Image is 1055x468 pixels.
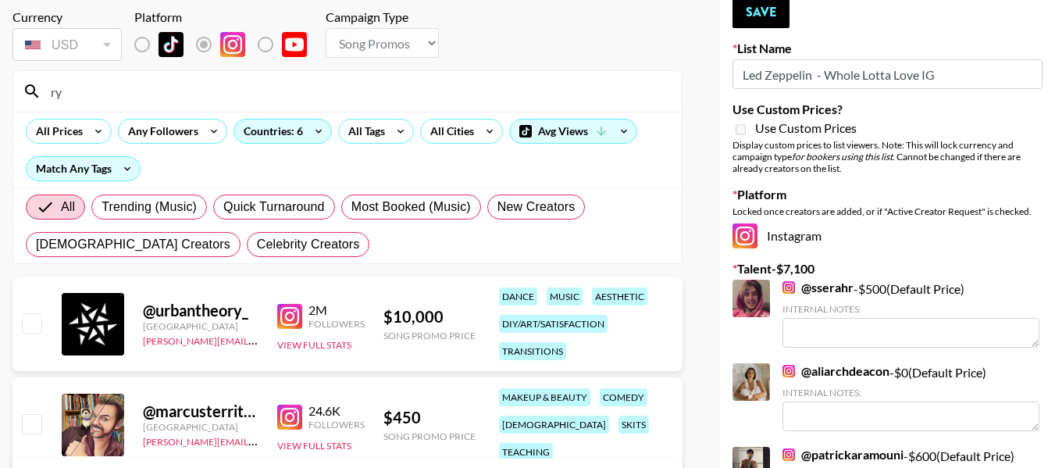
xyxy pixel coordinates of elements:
div: 24.6K [308,403,365,419]
div: Match Any Tags [27,157,140,180]
img: Instagram [782,448,795,461]
img: YouTube [282,32,307,57]
div: All Prices [27,120,86,143]
div: Countries: 6 [234,120,331,143]
div: Followers [308,419,365,430]
a: @aliarchdeacon [782,363,889,379]
div: - $ 500 (Default Price) [782,280,1039,348]
iframe: Drift Widget Chat Controller [977,390,1036,449]
div: aesthetic [592,288,647,305]
div: List locked to Instagram. [134,28,319,61]
div: makeup & beauty [499,388,590,406]
div: [GEOGRAPHIC_DATA] [143,421,258,433]
label: Talent - $ 7,100 [732,261,1043,277]
img: Instagram [782,365,795,377]
img: Instagram [277,304,302,329]
div: teaching [499,443,553,461]
img: Instagram [220,32,245,57]
div: Internal Notes: [782,387,1039,398]
div: diy/art/satisfaction [499,315,608,333]
label: Platform [732,187,1043,202]
span: New Creators [497,198,576,216]
label: List Name [732,41,1043,56]
img: Instagram [782,281,795,294]
img: TikTok [159,32,184,57]
div: $ 450 [383,408,476,427]
div: Any Followers [119,120,201,143]
span: Celebrity Creators [257,235,360,254]
a: @sserahr [782,280,854,295]
div: Remove selected talent to change your currency [12,25,122,64]
div: All Tags [339,120,388,143]
span: Trending (Music) [102,198,197,216]
img: Instagram [732,223,757,248]
div: All Cities [421,120,477,143]
div: $ 10,000 [383,307,476,327]
a: @patrickaramouni [782,447,904,463]
input: Search by User Name [41,79,672,104]
div: dance [499,288,537,305]
div: comedy [600,388,647,406]
div: Internal Notes: [782,303,1039,315]
div: Currency [12,9,122,25]
div: music [547,288,583,305]
div: USD [16,31,119,59]
div: Campaign Type [326,9,439,25]
em: for bookers using this list [792,151,893,163]
div: Followers [308,318,365,330]
span: Use Custom Prices [755,120,857,136]
div: [DEMOGRAPHIC_DATA] [499,416,609,434]
button: View Full Stats [277,339,351,351]
div: Display custom prices to list viewers. Note: This will lock currency and campaign type . Cannot b... [732,139,1043,174]
span: All [61,198,75,216]
div: transitions [499,342,566,360]
div: @ marcusterritory [143,402,258,421]
div: Song Promo Price [383,430,476,442]
img: Instagram [277,405,302,430]
div: Platform [134,9,319,25]
a: [PERSON_NAME][EMAIL_ADDRESS][DOMAIN_NAME] [143,332,374,347]
label: Use Custom Prices? [732,102,1043,117]
span: Most Booked (Music) [351,198,471,216]
span: [DEMOGRAPHIC_DATA] Creators [36,235,230,254]
div: Instagram [732,223,1043,248]
div: skits [618,416,649,434]
div: 2M [308,302,365,318]
div: Song Promo Price [383,330,476,341]
div: - $ 0 (Default Price) [782,363,1039,431]
button: View Full Stats [277,440,351,452]
div: [GEOGRAPHIC_DATA] [143,320,258,332]
div: Locked once creators are added, or if "Active Creator Request" is checked. [732,205,1043,217]
div: Avg Views [510,120,636,143]
div: @ urbantheory_ [143,301,258,320]
a: [PERSON_NAME][EMAIL_ADDRESS][DOMAIN_NAME] [143,433,374,448]
span: Quick Turnaround [223,198,325,216]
